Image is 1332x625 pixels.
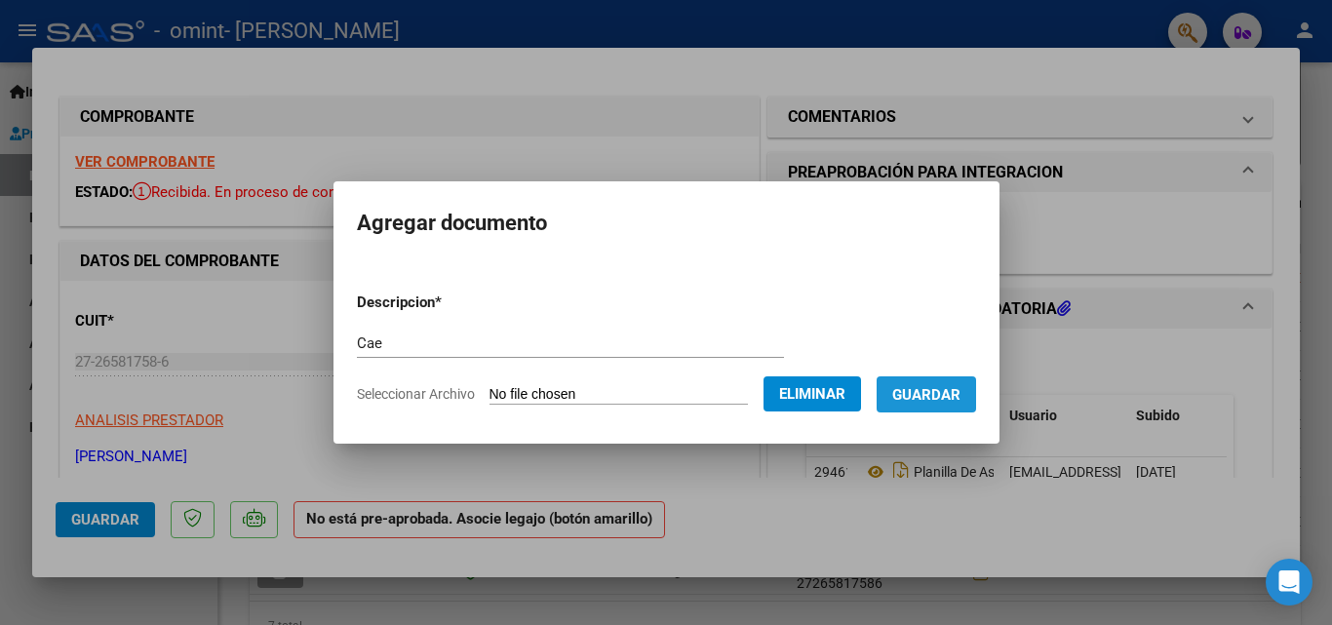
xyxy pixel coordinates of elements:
[877,376,976,412] button: Guardar
[892,386,960,404] span: Guardar
[1266,559,1312,605] div: Open Intercom Messenger
[764,376,861,411] button: Eliminar
[357,386,475,402] span: Seleccionar Archivo
[357,292,543,314] p: Descripcion
[357,205,976,242] h2: Agregar documento
[779,385,845,403] span: Eliminar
